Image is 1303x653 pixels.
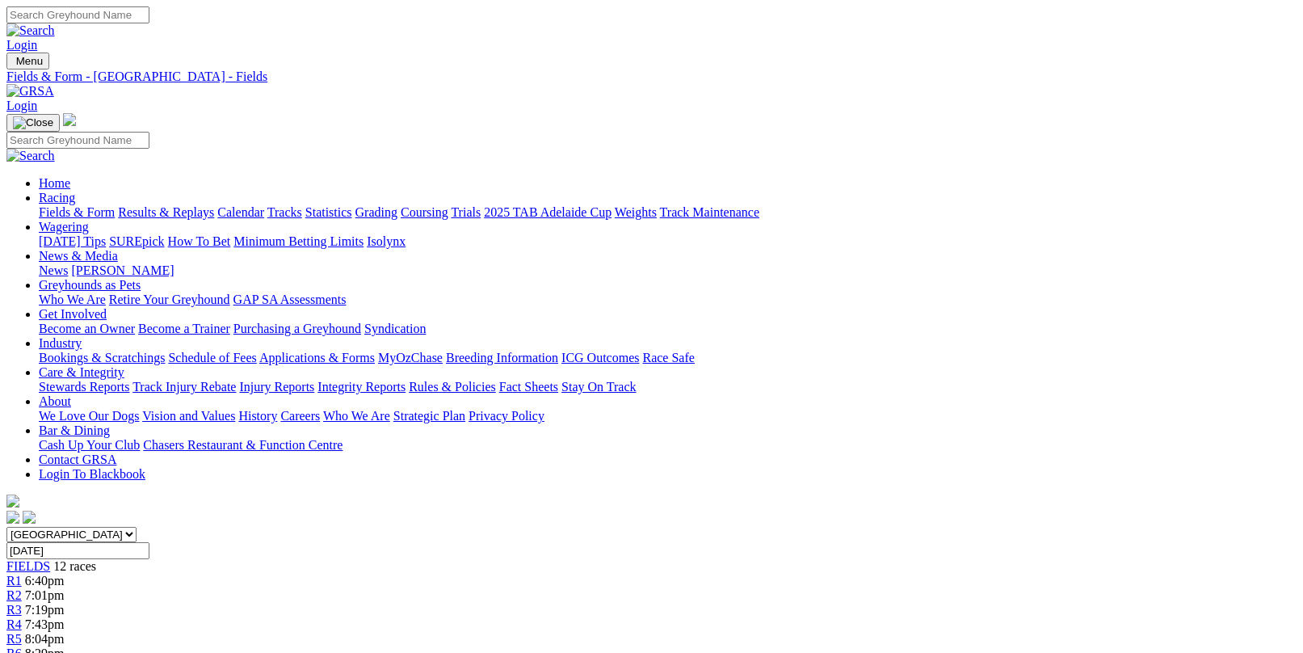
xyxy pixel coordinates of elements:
span: 7:01pm [25,588,65,602]
a: Racing [39,191,75,204]
a: Fields & Form - [GEOGRAPHIC_DATA] - Fields [6,70,1297,84]
input: Select date [6,542,149,559]
img: Search [6,149,55,163]
a: Privacy Policy [469,409,544,423]
a: Login [6,99,37,112]
a: Contact GRSA [39,453,116,466]
a: Syndication [364,322,426,335]
span: 6:40pm [25,574,65,588]
span: 7:19pm [25,603,65,617]
a: Statistics [305,205,352,219]
a: News [39,263,68,277]
input: Search [6,132,149,149]
a: MyOzChase [378,351,443,364]
a: Home [39,176,70,190]
img: logo-grsa-white.png [6,495,19,508]
a: R4 [6,617,22,631]
a: Breeding Information [446,351,558,364]
a: R3 [6,603,22,617]
div: Wagering [39,234,1297,249]
div: Care & Integrity [39,380,1297,394]
a: Fields & Form [39,205,115,219]
a: Schedule of Fees [168,351,256,364]
a: SUREpick [109,234,164,248]
a: R5 [6,632,22,646]
a: R1 [6,574,22,588]
a: Login To Blackbook [39,467,145,481]
div: Greyhounds as Pets [39,293,1297,307]
a: About [39,394,71,408]
img: facebook.svg [6,511,19,524]
img: twitter.svg [23,511,36,524]
a: Wagering [39,220,89,234]
a: Applications & Forms [259,351,375,364]
a: Weights [615,205,657,219]
a: Greyhounds as Pets [39,278,141,292]
a: How To Bet [168,234,231,248]
button: Toggle navigation [6,114,60,132]
a: Injury Reports [239,380,314,394]
a: Strategic Plan [393,409,465,423]
img: Search [6,23,55,38]
a: Become a Trainer [138,322,230,335]
a: Become an Owner [39,322,135,335]
img: Close [13,116,53,129]
input: Search [6,6,149,23]
a: Race Safe [642,351,694,364]
a: History [238,409,277,423]
span: Menu [16,55,43,67]
a: Integrity Reports [317,380,406,394]
a: Careers [280,409,320,423]
a: Track Injury Rebate [132,380,236,394]
a: Fact Sheets [499,380,558,394]
div: Bar & Dining [39,438,1297,453]
a: Care & Integrity [39,365,124,379]
a: Purchasing a Greyhound [233,322,361,335]
div: About [39,409,1297,423]
div: Racing [39,205,1297,220]
div: Get Involved [39,322,1297,336]
a: Calendar [217,205,264,219]
a: Tracks [267,205,302,219]
a: Who We Are [39,293,106,306]
a: Results & Replays [118,205,214,219]
a: Stewards Reports [39,380,129,394]
a: Chasers Restaurant & Function Centre [143,438,343,452]
a: Who We Are [323,409,390,423]
a: Get Involved [39,307,107,321]
a: Stay On Track [561,380,636,394]
img: GRSA [6,84,54,99]
a: Minimum Betting Limits [233,234,364,248]
a: We Love Our Dogs [39,409,139,423]
a: ICG Outcomes [561,351,639,364]
a: 2025 TAB Adelaide Cup [484,205,612,219]
a: Retire Your Greyhound [109,293,230,306]
span: 7:43pm [25,617,65,631]
span: 12 races [53,559,96,573]
a: Coursing [401,205,448,219]
a: Login [6,38,37,52]
a: Bar & Dining [39,423,110,437]
a: Trials [451,205,481,219]
a: News & Media [39,249,118,263]
div: Industry [39,351,1297,365]
a: Track Maintenance [660,205,759,219]
a: Bookings & Scratchings [39,351,165,364]
a: Cash Up Your Club [39,438,140,452]
a: GAP SA Assessments [233,293,347,306]
a: R2 [6,588,22,602]
a: FIELDS [6,559,50,573]
a: [PERSON_NAME] [71,263,174,277]
a: [DATE] Tips [39,234,106,248]
a: Grading [355,205,397,219]
button: Toggle navigation [6,53,49,70]
div: News & Media [39,263,1297,278]
a: Isolynx [367,234,406,248]
a: Vision and Values [142,409,235,423]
